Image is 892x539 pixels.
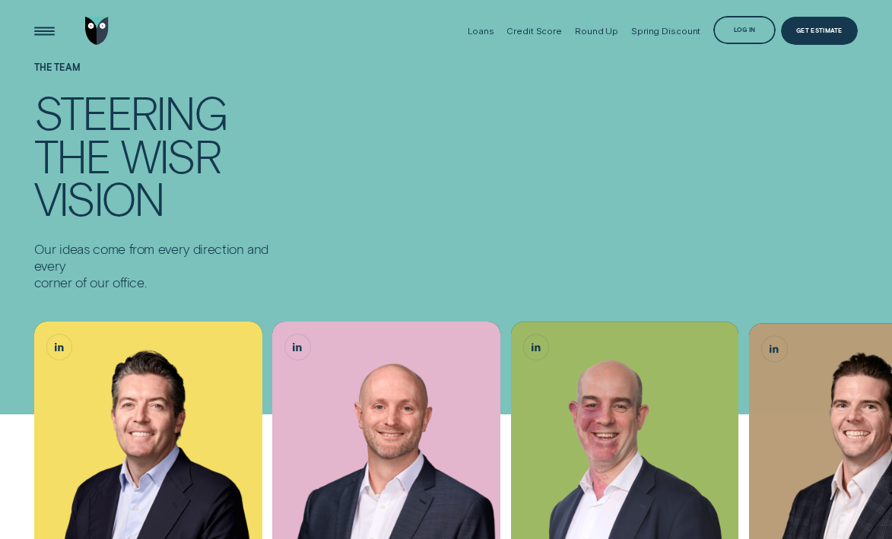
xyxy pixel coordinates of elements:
a: James Goodwin, Chief Growth Officer LinkedIn button [762,337,787,362]
h4: Steering the Wisr vision [34,90,303,220]
div: Wisr [121,134,221,177]
button: Log in [713,16,775,44]
div: Steering [34,90,227,134]
a: Matthew Lewis, Chief Financial Officer LinkedIn button [285,334,310,360]
h1: The Team [34,62,303,90]
div: Loans [468,26,494,36]
div: Spring Discount [631,26,700,36]
div: Round Up [575,26,618,36]
div: Credit Score [506,26,562,36]
img: Wisr [85,17,109,45]
a: Andrew Goodwin, Chief Executive Officer LinkedIn button [47,334,72,360]
a: Sam Harding, Chief Operating Officer LinkedIn button [524,334,549,360]
a: Get Estimate [781,17,859,45]
div: the [34,134,110,177]
button: Open Menu [30,17,59,45]
div: vision [34,176,164,220]
p: Our ideas come from every direction and every corner of our office. [34,240,303,290]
